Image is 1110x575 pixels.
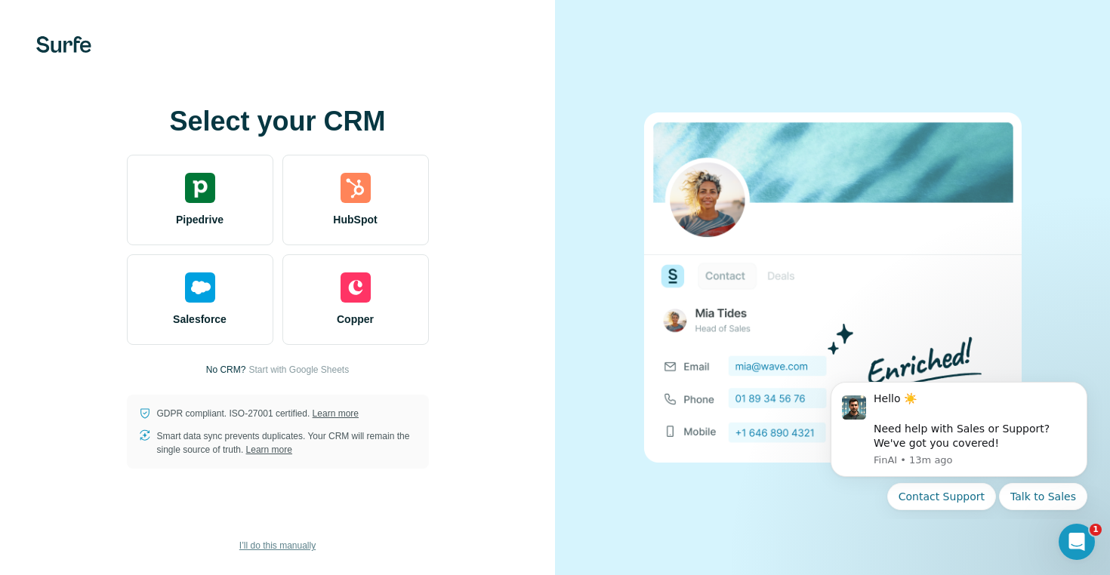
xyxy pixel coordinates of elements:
a: Learn more [246,444,292,455]
img: hubspot's logo [341,173,371,203]
button: I’ll do this manually [229,534,326,557]
iframe: Intercom live chat [1059,524,1095,560]
span: HubSpot [333,212,377,227]
h1: Select your CRM [127,106,429,137]
p: Smart data sync prevents duplicates. Your CRM will remain the single source of truth. [157,429,417,457]
iframe: Intercom notifications message [808,368,1110,519]
span: 1 [1090,524,1102,536]
span: Copper [337,312,374,327]
img: salesforce's logo [185,272,215,303]
img: copper's logo [341,272,371,303]
button: Start with Google Sheets [248,363,349,377]
img: Surfe's logo [36,36,91,53]
span: Pipedrive [176,212,224,227]
img: pipedrive's logo [185,173,215,203]
p: GDPR compliant. ISO-27001 certified. [157,407,359,420]
span: I’ll do this manually [239,539,316,552]
img: none image [644,112,1022,462]
a: Learn more [313,408,359,419]
p: No CRM? [206,363,246,377]
span: Salesforce [173,312,227,327]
